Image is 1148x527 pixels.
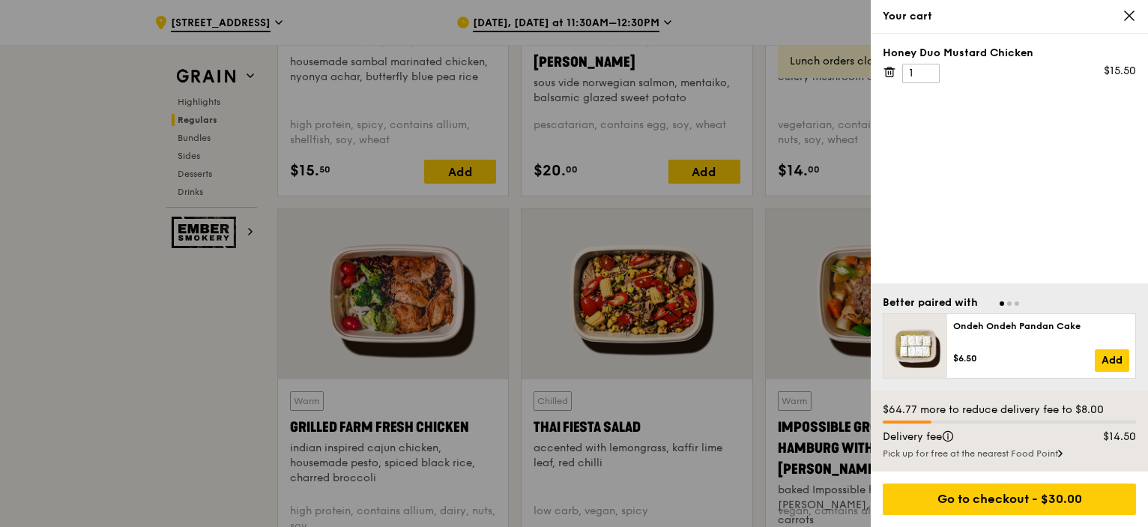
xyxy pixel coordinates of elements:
div: Go to checkout - $30.00 [883,484,1136,515]
div: Delivery fee [874,430,1078,445]
div: Better paired with [883,295,978,310]
a: Add [1095,349,1129,372]
div: Ondeh Ondeh Pandan Cake [953,320,1129,332]
div: Honey Duo Mustard Chicken [883,46,1136,61]
div: $14.50 [1078,430,1146,445]
div: $6.50 [953,352,1095,364]
div: Your cart [883,9,1136,24]
div: $64.77 more to reduce delivery fee to $8.00 [883,403,1136,418]
span: Go to slide 3 [1015,301,1019,306]
div: $15.50 [1104,64,1136,79]
div: Pick up for free at the nearest Food Point [883,448,1136,460]
span: Go to slide 2 [1007,301,1012,306]
span: Go to slide 1 [1000,301,1004,306]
